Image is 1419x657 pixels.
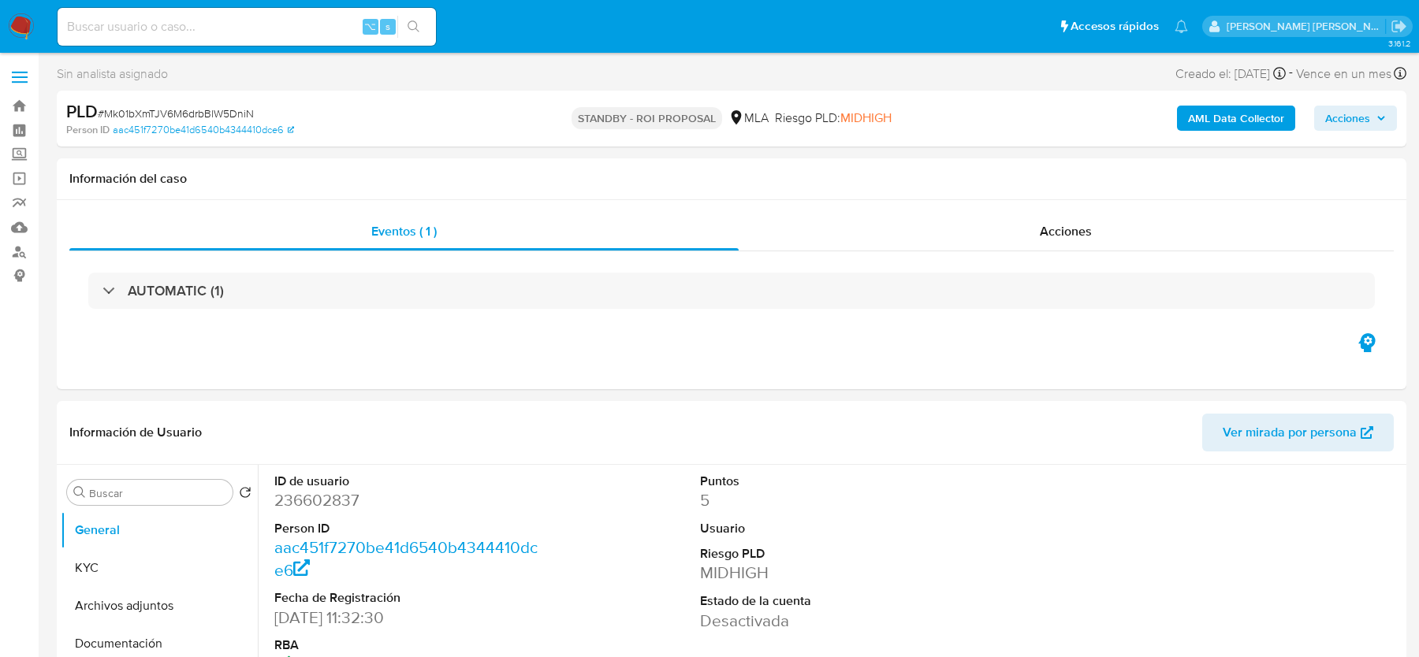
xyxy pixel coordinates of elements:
[1227,19,1386,34] p: magali.barcan@mercadolibre.com
[700,545,968,562] dt: Riesgo PLD
[1391,18,1407,35] a: Salir
[385,19,390,34] span: s
[57,65,168,83] span: Sin analista asignado
[239,486,251,503] button: Volver al orden por defecto
[700,473,968,490] dt: Puntos
[89,486,226,500] input: Buscar
[1202,414,1394,451] button: Ver mirada por persona
[1040,222,1092,240] span: Acciones
[1314,106,1397,131] button: Acciones
[700,489,968,511] dd: 5
[61,511,258,549] button: General
[274,520,542,537] dt: Person ID
[274,637,542,654] dt: RBA
[69,425,202,440] h1: Información de Usuario
[371,222,437,240] span: Eventos ( 1 )
[113,123,294,137] a: aac451f7270be41d6540b4344410dce6
[66,98,98,124] b: PLD
[73,486,86,499] button: Buscar
[572,107,722,129] p: STANDBY - ROI PROPOSAL
[397,16,430,38] button: search-icon
[1223,414,1357,451] span: Ver mirada por persona
[700,610,968,632] dd: Desactivada
[88,273,1375,309] div: AUTOMATIC (1)
[700,520,968,537] dt: Usuario
[775,109,892,127] span: Riesgo PLD:
[728,109,769,127] div: MLA
[61,587,258,625] button: Archivos adjuntos
[1175,20,1188,33] a: Notificaciones
[98,106,254,121] span: # Mk01bXmTJV6M6drbBlW5DniN
[364,19,376,34] span: ⌥
[1296,65,1391,83] span: Vence en un mes
[840,109,892,127] span: MIDHIGH
[274,607,542,629] dd: [DATE] 11:32:30
[1071,18,1159,35] span: Accesos rápidos
[1188,106,1284,131] b: AML Data Collector
[274,589,542,607] dt: Fecha de Registración
[69,171,1394,187] h1: Información del caso
[274,473,542,490] dt: ID de usuario
[274,489,542,511] dd: 236602837
[1177,106,1295,131] button: AML Data Collector
[1289,63,1293,84] span: -
[58,17,436,37] input: Buscar usuario o caso...
[1325,106,1370,131] span: Acciones
[66,123,110,137] b: Person ID
[61,549,258,587] button: KYC
[700,592,968,610] dt: Estado de la cuenta
[1175,63,1286,84] div: Creado el: [DATE]
[128,282,224,299] h3: AUTOMATIC (1)
[700,562,968,584] dd: MIDHIGH
[274,536,538,581] a: aac451f7270be41d6540b4344410dce6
